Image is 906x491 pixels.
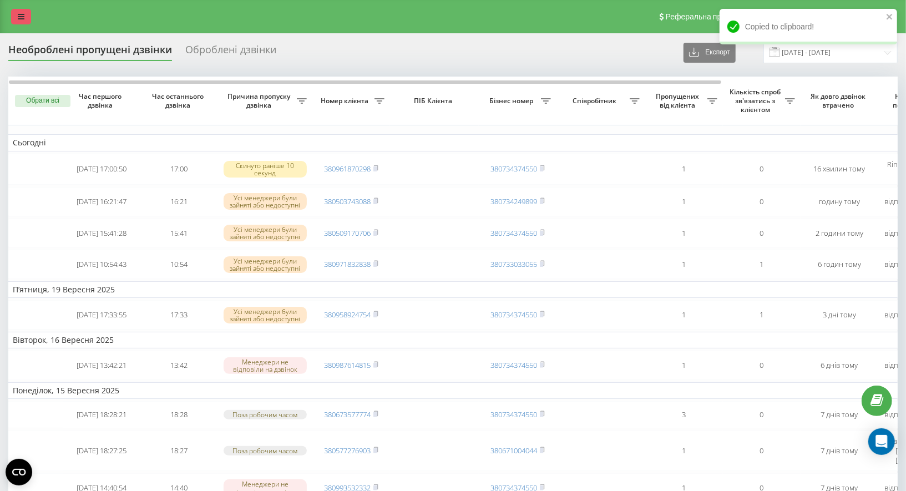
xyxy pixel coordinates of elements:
[224,446,307,455] div: Поза робочим часом
[140,154,218,185] td: 17:00
[224,92,297,109] span: Причина пропуску дзвінка
[490,360,537,370] a: 380734374550
[801,219,878,248] td: 2 години тому
[801,401,878,428] td: 7 днів тому
[868,428,895,455] div: Open Intercom Messenger
[490,228,537,238] a: 380734374550
[645,250,723,279] td: 1
[324,196,371,206] a: 380503743088
[140,300,218,330] td: 17:33
[140,401,218,428] td: 18:28
[723,250,801,279] td: 1
[723,401,801,428] td: 0
[490,259,537,269] a: 380733033055
[63,351,140,380] td: [DATE] 13:42:21
[723,351,801,380] td: 0
[224,193,307,210] div: Усі менеджери були зайняті або недоступні
[720,9,897,44] div: Copied to clipboard!
[224,161,307,178] div: Скинуто раніше 10 секунд
[63,250,140,279] td: [DATE] 10:54:43
[809,92,869,109] span: Як довго дзвінок втрачено
[15,95,70,107] button: Обрати всі
[63,300,140,330] td: [DATE] 17:33:55
[801,187,878,216] td: годину тому
[723,300,801,330] td: 1
[645,187,723,216] td: 1
[63,401,140,428] td: [DATE] 18:28:21
[324,164,371,174] a: 380961870298
[324,409,371,419] a: 380673577774
[63,431,140,471] td: [DATE] 18:27:25
[645,154,723,185] td: 1
[801,250,878,279] td: 6 годин тому
[318,97,374,105] span: Номер клієнта
[149,92,209,109] span: Час останнього дзвінка
[723,187,801,216] td: 0
[490,446,537,455] a: 380671004044
[140,187,218,216] td: 16:21
[801,154,878,185] td: 16 хвилин тому
[490,409,537,419] a: 380734374550
[490,164,537,174] a: 380734374550
[63,187,140,216] td: [DATE] 16:21:47
[651,92,707,109] span: Пропущених від клієнта
[399,97,469,105] span: ПІБ Клієнта
[324,446,371,455] a: 380577276903
[140,219,218,248] td: 15:41
[801,300,878,330] td: 3 дні тому
[490,310,537,320] a: 380734374550
[224,357,307,374] div: Менеджери не відповіли на дзвінок
[723,219,801,248] td: 0
[63,219,140,248] td: [DATE] 15:41:28
[666,12,747,21] span: Реферальна програма
[562,97,630,105] span: Співробітник
[72,92,131,109] span: Час першого дзвінка
[723,431,801,471] td: 0
[684,43,736,63] button: Експорт
[324,259,371,269] a: 380971832838
[140,431,218,471] td: 18:27
[886,12,894,23] button: close
[645,351,723,380] td: 1
[63,154,140,185] td: [DATE] 17:00:50
[728,88,785,114] span: Кількість спроб зв'язатись з клієнтом
[484,97,541,105] span: Бізнес номер
[645,300,723,330] td: 1
[645,431,723,471] td: 1
[8,44,172,61] div: Необроблені пропущені дзвінки
[324,310,371,320] a: 380958924754
[324,228,371,238] a: 380509170706
[224,410,307,419] div: Поза робочим часом
[224,307,307,323] div: Усі менеджери були зайняті або недоступні
[224,225,307,241] div: Усі менеджери були зайняті або недоступні
[801,431,878,471] td: 7 днів тому
[185,44,276,61] div: Оброблені дзвінки
[490,196,537,206] a: 380734249899
[801,351,878,380] td: 6 днів тому
[6,459,32,485] button: Open CMP widget
[723,154,801,185] td: 0
[140,351,218,380] td: 13:42
[140,250,218,279] td: 10:54
[645,219,723,248] td: 1
[645,401,723,428] td: 3
[324,360,371,370] a: 380987614815
[224,256,307,273] div: Усі менеджери були зайняті або недоступні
